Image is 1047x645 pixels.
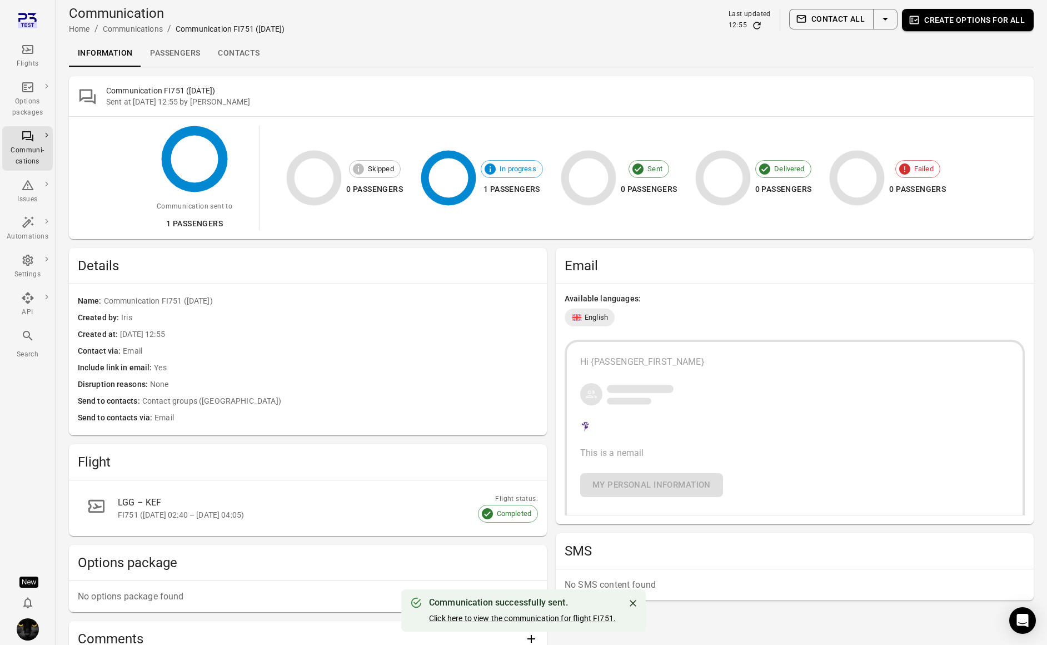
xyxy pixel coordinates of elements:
span: Communication FI751 ([DATE]) [104,295,538,307]
span: Contact via [78,345,123,358]
div: Split button [789,9,898,29]
div: LGG – KEF [118,496,511,509]
button: Contact all [789,9,874,29]
span: Sent [641,163,669,175]
button: Create options for all [902,9,1034,31]
div: Search [7,349,48,360]
h2: SMS [565,542,1025,560]
span: Email [154,412,538,424]
span: Created by [78,312,121,324]
h2: Communication FI751 ([DATE]) [106,85,1025,96]
span: Iris [121,312,538,324]
a: Settings [2,250,53,284]
span: Email [123,345,538,358]
img: Company logo [580,420,591,433]
a: Click here to view the communication for flight FI751. [429,614,616,623]
button: Refresh data [751,20,762,31]
span: This is a nemail [580,448,644,458]
div: 1 passengers [481,182,543,196]
div: Local navigation [69,40,1034,67]
div: Communication FI751 ([DATE]) [176,23,285,34]
div: Options packages [7,96,48,118]
div: 0 passengers [889,182,946,196]
div: 12:55 [729,20,747,31]
li: / [167,22,171,36]
img: images [17,618,39,641]
span: [DATE] 12:55 [120,329,538,341]
span: Send to contacts [78,395,142,408]
div: Communication sent to [157,201,232,212]
button: Close [625,595,641,612]
div: Sent at [DATE] 12:55 by [PERSON_NAME] [106,96,1025,107]
div: Hi {PASSENGER_FIRST_NAME} [580,355,1009,369]
span: Created at [78,329,120,341]
div: Communi-cations [7,145,48,167]
span: Completed [491,508,537,519]
div: Open Intercom Messenger [1009,607,1036,634]
span: Yes [154,362,538,374]
div: 0 passengers [621,182,677,196]
span: Send to contacts via [78,412,154,424]
div: Flights [7,58,48,70]
span: Delivered [768,163,810,175]
nav: Breadcrumbs [69,22,285,36]
a: API [2,288,53,321]
h2: Options package [78,554,538,572]
div: Settings [7,269,48,280]
a: Communi-cations [2,126,53,171]
div: Issues [7,194,48,205]
p: No SMS content found [565,578,1025,592]
span: In progress [493,163,542,175]
a: Passengers [141,40,209,67]
h1: Communication [69,4,285,22]
button: Notifications [17,592,39,614]
div: FI751 ([DATE] 02:40 – [DATE] 04:05) [118,509,511,520]
span: Skipped [362,163,400,175]
div: API [7,307,48,318]
li: / [94,22,98,36]
button: Search [2,326,53,363]
a: Automations [2,212,53,246]
h2: Flight [78,453,538,471]
div: Automations [7,231,48,242]
p: No options package found [78,590,538,603]
a: Contacts [209,40,268,67]
a: Issues [2,175,53,209]
div: English [565,309,615,326]
div: Flight status: [478,494,538,505]
span: Disruption reasons [78,379,150,391]
div: 0 passengers [755,182,812,196]
span: Name [78,295,104,307]
a: LGG – KEFFI751 ([DATE] 02:40 – [DATE] 04:05) [78,489,538,527]
div: Tooltip anchor [19,577,38,588]
div: Last updated [729,9,771,20]
a: Flights [2,39,53,73]
div: Available languages: [565,293,1025,304]
span: Failed [908,163,940,175]
div: Communication successfully sent. [429,596,616,609]
a: Information [69,40,141,67]
span: Contact groups ([GEOGRAPHIC_DATA]) [142,395,538,408]
h2: Email [565,257,1025,275]
a: Home [69,24,90,33]
button: Select action [873,9,898,29]
button: Iris [12,614,43,645]
a: Options packages [2,77,53,122]
div: 0 passengers [346,182,403,196]
span: English [585,312,608,323]
span: Details [78,257,538,275]
div: 1 passengers [157,217,232,231]
div: Communications [103,23,163,34]
span: None [150,379,538,391]
span: Include link in email [78,362,154,374]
